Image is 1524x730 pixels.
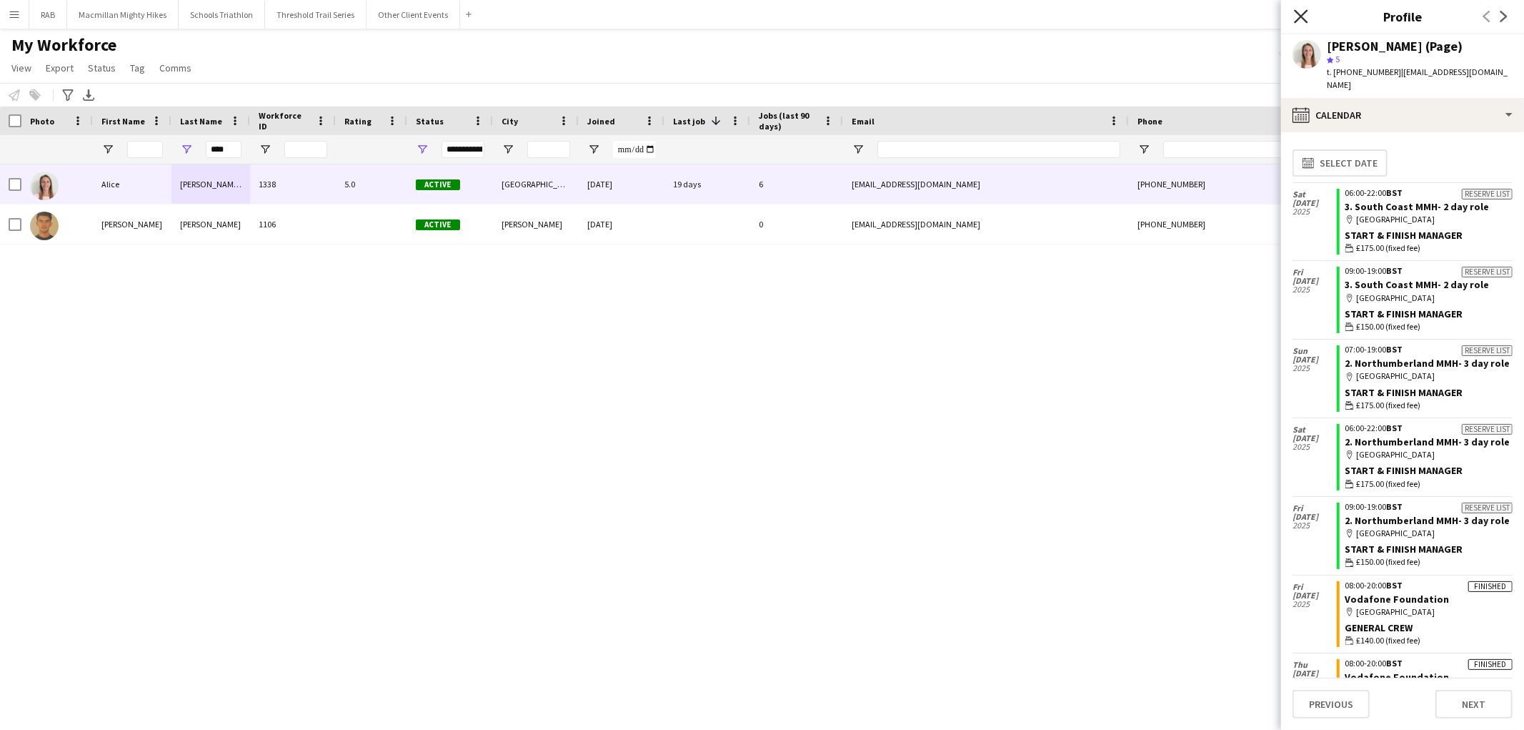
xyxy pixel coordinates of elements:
span: BST [1387,423,1403,433]
a: 2. Northumberland MMH- 3 day role [1345,357,1510,370]
div: Reserve list [1462,503,1513,513]
button: Previous [1293,690,1370,719]
span: Sun [1293,347,1337,355]
div: [GEOGRAPHIC_DATA] [1345,292,1513,305]
div: Alice [93,164,171,204]
div: [EMAIL_ADDRESS][DOMAIN_NAME] [843,164,1129,204]
div: [GEOGRAPHIC_DATA] [1345,370,1513,383]
div: 07:00-19:00 [1345,345,1513,354]
button: Macmillan Mighty Hikes [67,1,179,29]
div: [GEOGRAPHIC_DATA] [1345,606,1513,618]
span: View [11,61,31,74]
button: Select date [1293,149,1388,177]
a: Vodafone Foundation [1345,593,1450,606]
div: 0 [750,204,843,244]
div: 09:00-19:00 [1345,267,1513,275]
div: Finished [1468,581,1513,592]
button: Threshold Trail Series [265,1,367,29]
div: 08:00-20:00 [1345,659,1513,668]
div: Start & Finish Manager [1345,307,1513,320]
span: Comms [159,61,191,74]
span: [DATE] [1293,591,1337,600]
div: Finished [1468,659,1513,670]
div: [EMAIL_ADDRESS][DOMAIN_NAME] [843,204,1129,244]
div: Start & Finish Manager [1345,464,1513,477]
span: Phone [1137,116,1162,127]
div: [GEOGRAPHIC_DATA] [1345,213,1513,226]
span: Thu [1293,661,1337,669]
span: Rating [344,116,372,127]
button: Open Filter Menu [416,143,429,156]
div: [GEOGRAPHIC_DATA] [1345,527,1513,540]
img: Alice Paul (Page) [30,172,59,200]
input: Phone Filter Input [1163,141,1303,158]
app-action-btn: Export XLSX [80,87,97,104]
span: Sat [1293,190,1337,199]
div: General Crew [1345,621,1513,634]
span: Status [88,61,116,74]
span: Email [852,116,875,127]
div: Start & Finish Manager [1345,229,1513,242]
span: BST [1387,187,1403,198]
span: [DATE] [1293,355,1337,364]
span: City [502,116,518,127]
span: Workforce ID [259,110,310,132]
div: 09:00-19:00 [1345,503,1513,511]
div: [PERSON_NAME] (Page) [1327,40,1463,53]
span: Last job [673,116,705,127]
div: Start & Finish Manager [1345,543,1513,556]
div: [DATE] [579,204,664,244]
span: Fri [1293,583,1337,591]
span: My Workforce [11,34,116,56]
button: Open Filter Menu [502,143,514,156]
span: Tag [130,61,145,74]
input: City Filter Input [527,141,570,158]
input: Email Filter Input [877,141,1120,158]
span: [DATE] [1293,199,1337,207]
a: Export [40,59,79,77]
span: BST [1387,580,1403,591]
a: Comms [154,59,197,77]
input: Last Name Filter Input [206,141,241,158]
span: 2025 [1293,364,1337,373]
div: 06:00-22:00 [1345,424,1513,433]
button: Open Filter Menu [587,143,600,156]
span: Fri [1293,268,1337,277]
div: [DATE] [579,164,664,204]
div: Reserve list [1462,189,1513,199]
span: [DATE] [1293,669,1337,678]
div: [PERSON_NAME] [93,204,171,244]
button: Open Filter Menu [852,143,865,156]
span: £140.00 (fixed fee) [1357,634,1421,647]
button: Next [1435,690,1513,719]
span: Joined [587,116,615,127]
span: Fri [1293,504,1337,513]
img: James Paul [30,212,59,240]
button: Open Filter Menu [101,143,114,156]
app-action-btn: Advanced filters [59,87,76,104]
input: Workforce ID Filter Input [284,141,327,158]
div: Reserve list [1462,424,1513,435]
span: | [EMAIL_ADDRESS][DOMAIN_NAME] [1327,66,1508,90]
span: [DATE] [1293,277,1337,285]
div: [PERSON_NAME] (Page) [171,164,250,204]
span: Active [416,179,460,190]
input: Joined Filter Input [613,141,656,158]
span: 2025 [1293,443,1337,451]
div: 06:00-22:00 [1345,189,1513,197]
span: 2025 [1293,285,1337,294]
div: Start & Finish Manager [1345,386,1513,399]
div: Reserve list [1462,267,1513,277]
div: [PERSON_NAME] [171,204,250,244]
button: Open Filter Menu [180,143,193,156]
div: Calendar [1281,98,1524,132]
div: 5.0 [336,164,407,204]
span: First Name [101,116,145,127]
button: Open Filter Menu [1137,143,1150,156]
div: 19 days [664,164,750,204]
span: Export [46,61,74,74]
span: Sat [1293,425,1337,434]
span: £175.00 (fixed fee) [1357,478,1421,490]
a: View [6,59,37,77]
span: Last Name [180,116,222,127]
